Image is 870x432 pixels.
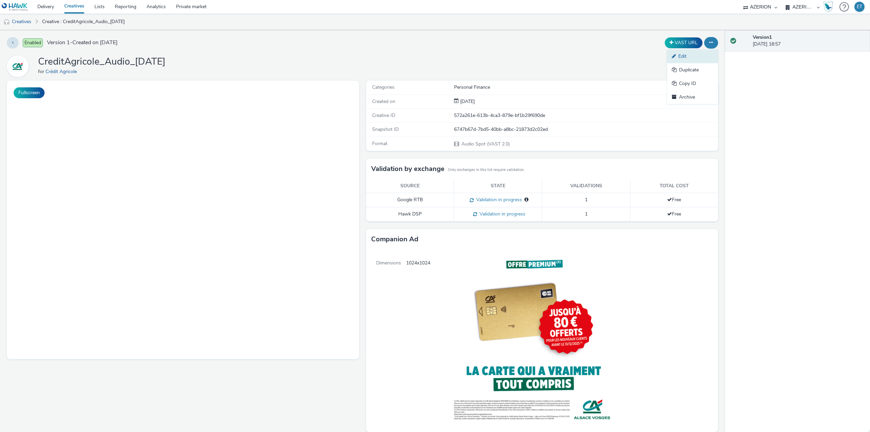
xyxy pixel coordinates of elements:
span: 1 [585,196,588,203]
div: Creation 14 October 2025, 18:57 [459,98,475,105]
button: VAST URL [665,37,702,48]
th: State [454,179,542,193]
span: Created on [372,98,395,105]
span: [DATE] [459,98,475,105]
a: Creative : CreditAgricole_Audio_[DATE] [39,14,128,30]
button: Fullscreen [14,87,45,98]
a: Duplicate [667,63,718,77]
div: 572a261e-613b-4ca3-879e-bf1b29f690de [454,112,718,119]
div: 6747b67d-7bd5-40bb-a8bc-21873d2c02ed [454,126,718,133]
span: Audio Spot (VAST 2.0) [461,141,510,147]
span: Validation in progress [474,196,522,203]
div: ET [857,2,862,12]
img: Companion Ad [430,249,622,430]
h3: Validation by exchange [371,164,445,174]
a: Crédit Agricole [46,68,80,75]
span: Creative ID [372,112,395,119]
img: audio [3,19,10,25]
a: Edit [667,50,718,63]
th: Validations [542,179,630,193]
a: Hawk Academy [823,1,836,12]
span: Enabled [23,38,43,47]
img: Hawk Academy [823,1,833,12]
div: [DATE] 18:57 [753,34,865,48]
span: Categories [372,84,395,90]
a: Crédit Agricole [7,63,31,69]
a: Copy ID [667,77,718,90]
td: Hawk DSP [366,207,454,222]
span: Format [372,140,387,147]
td: Google RTB [366,193,454,207]
span: Free [667,211,681,217]
small: Only exchanges in this list require validation [448,167,524,173]
div: Personal Finance [454,84,718,91]
span: Version 1 - Created on [DATE] [47,39,118,47]
span: Dimensions [366,249,406,432]
h1: CreditAgricole_Audio_[DATE] [38,55,166,68]
img: Crédit Agricole [8,56,28,76]
div: Duplicate the creative as a VAST URL [663,37,704,48]
span: Validation in progress [477,211,525,217]
span: Snapshot ID [372,126,399,133]
th: Source [366,179,454,193]
span: Free [667,196,681,203]
strong: Version 1 [753,34,772,40]
a: Archive [667,90,718,104]
span: 1 [585,211,588,217]
h3: Companion Ad [371,234,418,244]
img: undefined Logo [2,3,28,11]
th: Total cost [630,179,718,193]
span: for [38,68,46,75]
span: 1024x1024 [406,249,430,432]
